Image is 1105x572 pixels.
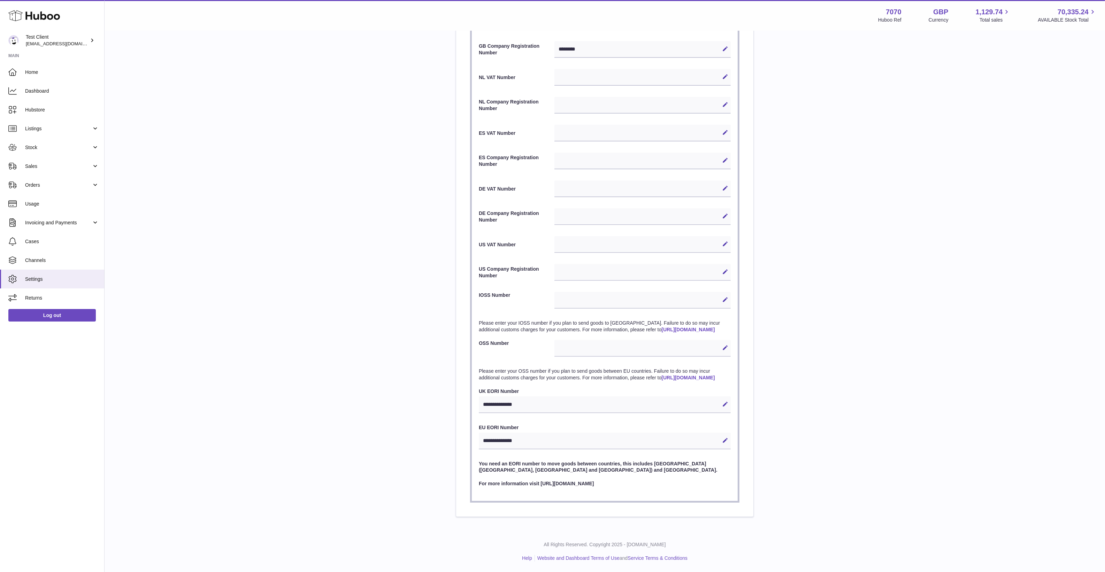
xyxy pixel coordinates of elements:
[479,210,554,223] label: DE Company Registration Number
[25,219,92,226] span: Invoicing and Payments
[479,154,554,168] label: ES Company Registration Number
[479,43,554,56] label: GB Company Registration Number
[980,17,1011,23] span: Total sales
[8,35,19,46] img: internalAdmin-7070@internal.huboo.com
[976,7,1003,17] span: 1,129.74
[25,182,92,188] span: Orders
[479,130,554,137] label: ES VAT Number
[479,292,554,307] label: IOSS Number
[25,144,92,151] span: Stock
[479,340,554,355] label: OSS Number
[1058,7,1089,17] span: 70,335.24
[25,201,99,207] span: Usage
[479,320,731,333] p: Please enter your IOSS number if you plan to send goods to [GEOGRAPHIC_DATA]. Failure to do so ma...
[976,7,1011,23] a: 1,129.74 Total sales
[661,375,715,380] a: [URL][DOMAIN_NAME]
[110,541,1099,548] p: All Rights Reserved. Copyright 2025 - [DOMAIN_NAME]
[1038,17,1097,23] span: AVAILABLE Stock Total
[479,424,731,431] label: EU EORI Number
[25,238,99,245] span: Cases
[522,555,532,561] a: Help
[25,107,99,113] span: Hubstore
[479,461,731,474] p: You need an EORI number to move goods between countries, this includes [GEOGRAPHIC_DATA] ([GEOGRA...
[8,309,96,322] a: Log out
[933,7,948,17] strong: GBP
[661,327,715,332] a: [URL][DOMAIN_NAME]
[479,74,554,81] label: NL VAT Number
[479,480,731,487] p: For more information visit [URL][DOMAIN_NAME]
[25,163,92,170] span: Sales
[26,41,102,46] span: [EMAIL_ADDRESS][DOMAIN_NAME]
[479,368,731,381] p: Please enter your OSS number if you plan to send goods between EU countries. Failure to do so may...
[25,295,99,301] span: Returns
[479,186,554,192] label: DE VAT Number
[535,555,688,562] li: and
[1038,7,1097,23] a: 70,335.24 AVAILABLE Stock Total
[479,266,554,279] label: US Company Registration Number
[25,69,99,76] span: Home
[628,555,688,561] a: Service Terms & Conditions
[25,125,92,132] span: Listings
[479,388,731,395] label: UK EORI Number
[479,241,554,248] label: US VAT Number
[929,17,949,23] div: Currency
[25,276,99,283] span: Settings
[26,34,89,47] div: Test Client
[878,17,901,23] div: Huboo Ref
[25,257,99,264] span: Channels
[25,88,99,94] span: Dashboard
[479,99,554,112] label: NL Company Registration Number
[886,7,901,17] strong: 7070
[537,555,620,561] a: Website and Dashboard Terms of Use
